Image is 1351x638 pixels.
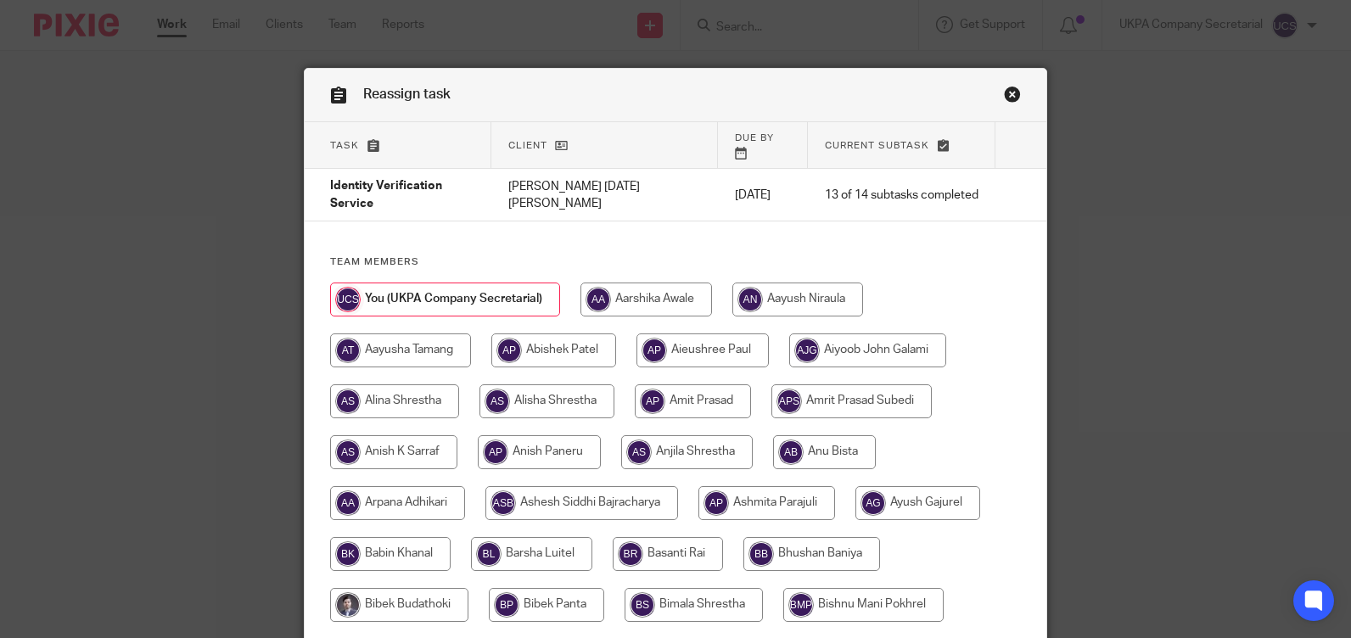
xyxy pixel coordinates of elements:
[825,141,929,150] span: Current subtask
[1004,86,1021,109] a: Close this dialog window
[508,178,701,213] p: [PERSON_NAME] [DATE][PERSON_NAME]
[808,169,995,221] td: 13 of 14 subtasks completed
[508,141,547,150] span: Client
[330,181,442,210] span: Identity Verification Service
[363,87,451,101] span: Reassign task
[735,187,791,204] p: [DATE]
[735,133,774,143] span: Due by
[330,255,1021,269] h4: Team members
[330,141,359,150] span: Task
